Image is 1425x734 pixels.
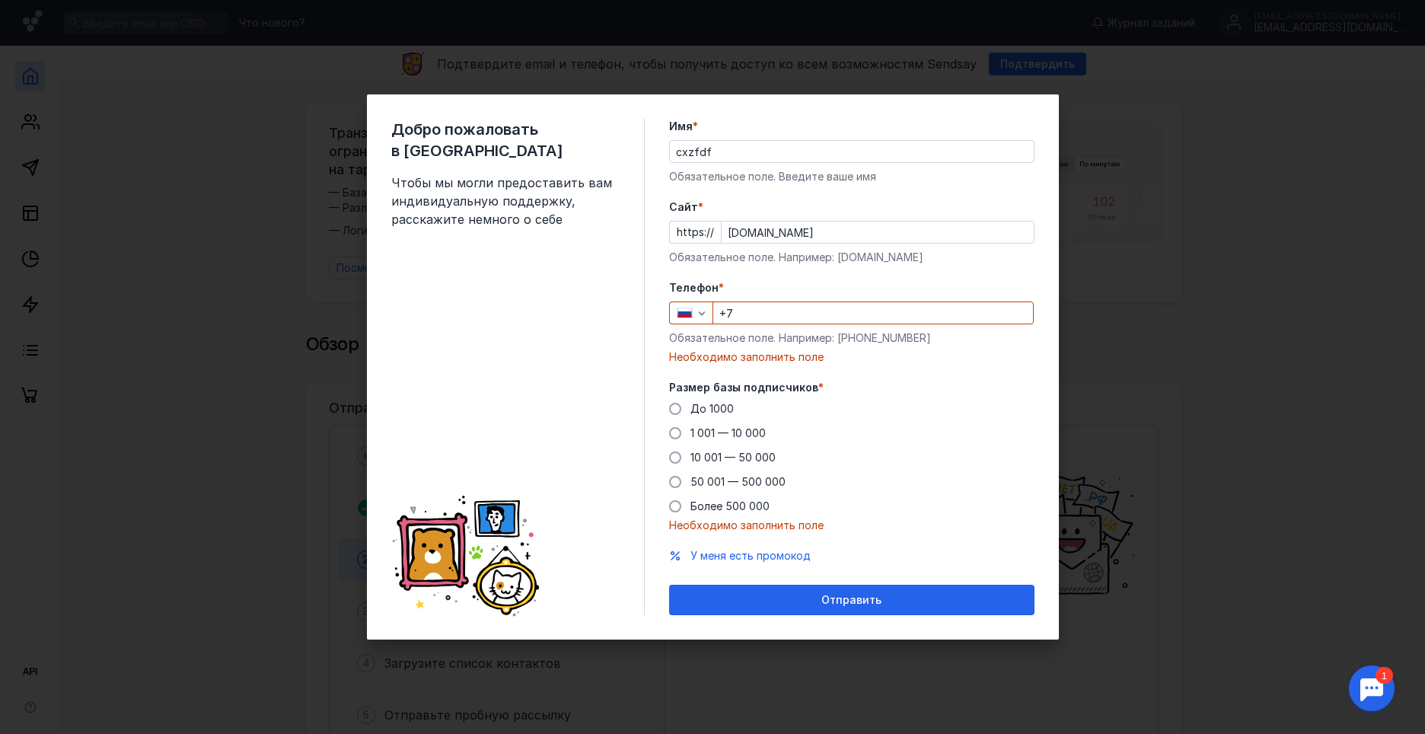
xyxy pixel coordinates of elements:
span: 10 001 — 50 000 [690,451,776,464]
span: Размер базы подписчиков [669,380,818,395]
span: Телефон [669,280,719,295]
span: До 1000 [690,402,734,415]
span: Cайт [669,199,698,215]
span: Добро пожаловать в [GEOGRAPHIC_DATA] [391,119,620,161]
span: 1 001 — 10 000 [690,426,766,439]
span: Чтобы мы могли предоставить вам индивидуальную поддержку, расскажите немного о себе [391,174,620,228]
div: Обязательное поле. Например: [DOMAIN_NAME] [669,250,1034,265]
div: Необходимо заполнить поле [669,518,1034,533]
span: У меня есть промокод [690,549,811,562]
span: 50 001 — 500 000 [690,475,786,488]
button: У меня есть промокод [690,548,811,563]
div: Обязательное поле. Например: [PHONE_NUMBER] [669,330,1034,346]
div: Необходимо заполнить поле [669,349,1034,365]
div: Обязательное поле. Введите ваше имя [669,169,1034,184]
span: Более 500 000 [690,499,770,512]
span: Имя [669,119,693,134]
div: 1 [34,9,52,26]
button: Отправить [669,585,1034,615]
span: Отправить [821,594,881,607]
